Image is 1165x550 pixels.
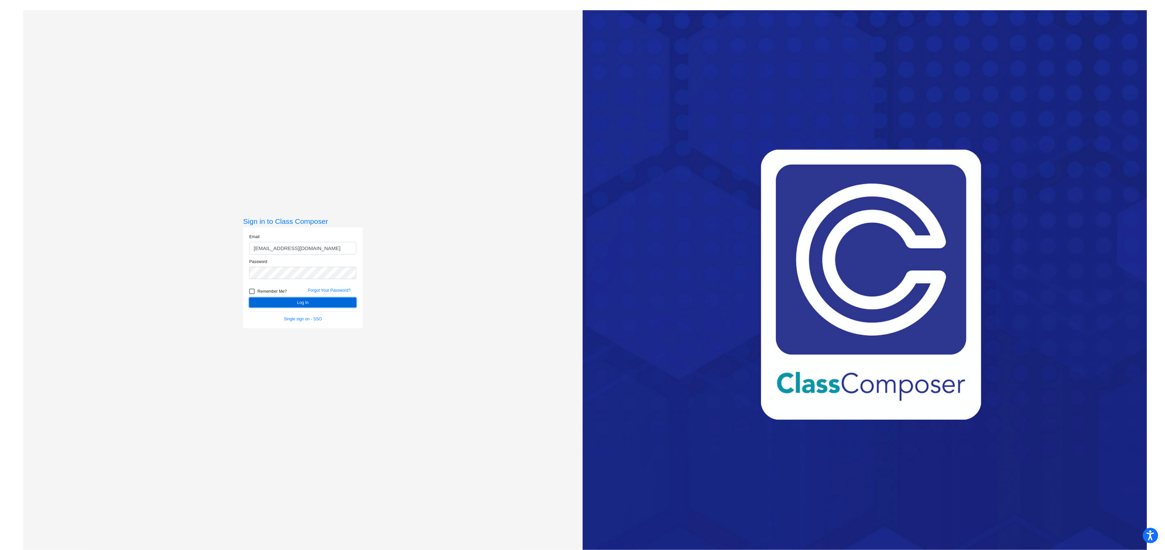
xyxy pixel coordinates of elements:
[249,298,356,307] button: Log In
[243,217,363,226] h3: Sign in to Class Composer
[284,317,322,321] a: Single sign on - SSO
[249,259,267,265] label: Password
[257,287,287,295] span: Remember Me?
[308,288,351,293] a: Forgot Your Password?
[249,234,259,240] label: Email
